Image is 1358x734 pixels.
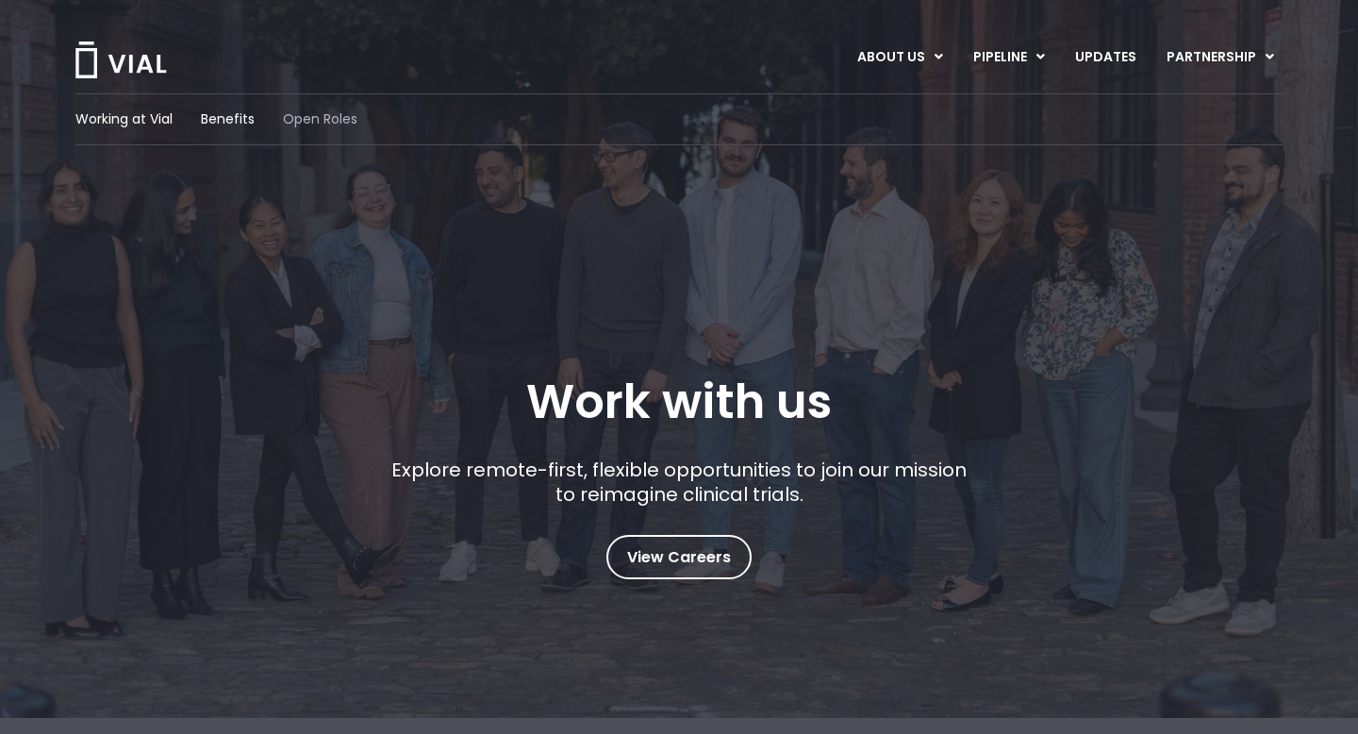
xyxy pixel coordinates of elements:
[627,545,731,570] span: View Careers
[1060,42,1151,74] a: UPDATES
[201,109,255,129] a: Benefits
[283,109,357,129] a: Open Roles
[958,42,1059,74] a: PIPELINEMenu Toggle
[74,42,168,78] img: Vial Logo
[385,458,974,507] p: Explore remote-first, flexible opportunities to join our mission to reimagine clinical trials.
[606,535,752,579] a: View Careers
[75,109,173,129] a: Working at Vial
[526,375,832,429] h1: Work with us
[842,42,957,74] a: ABOUT USMenu Toggle
[1151,42,1289,74] a: PARTNERSHIPMenu Toggle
